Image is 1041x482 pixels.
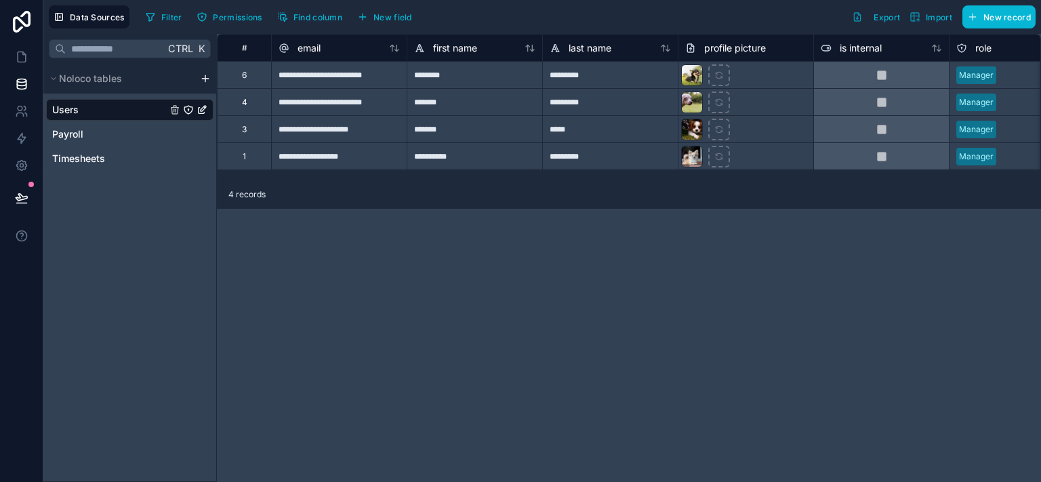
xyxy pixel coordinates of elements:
[213,12,262,22] span: Permissions
[433,41,477,55] span: first name
[959,96,994,108] div: Manager
[959,69,994,81] div: Manager
[983,12,1031,22] span: New record
[957,5,1036,28] a: New record
[242,70,247,81] div: 6
[926,12,952,22] span: Import
[569,41,611,55] span: last name
[272,7,347,27] button: Find column
[840,41,882,55] span: is internal
[228,189,266,200] span: 4 records
[975,41,992,55] span: role
[959,123,994,136] div: Manager
[192,7,266,27] button: Permissions
[243,151,246,162] div: 1
[352,7,417,27] button: New field
[161,12,182,22] span: Filter
[962,5,1036,28] button: New record
[242,124,247,135] div: 3
[298,41,321,55] span: email
[847,5,905,28] button: Export
[49,5,129,28] button: Data Sources
[242,97,247,108] div: 4
[905,5,957,28] button: Import
[293,12,342,22] span: Find column
[228,43,261,53] div: #
[704,41,766,55] span: profile picture
[197,44,206,54] span: K
[70,12,125,22] span: Data Sources
[959,150,994,163] div: Manager
[874,12,900,22] span: Export
[192,7,272,27] a: Permissions
[140,7,187,27] button: Filter
[373,12,412,22] span: New field
[167,40,195,57] span: Ctrl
